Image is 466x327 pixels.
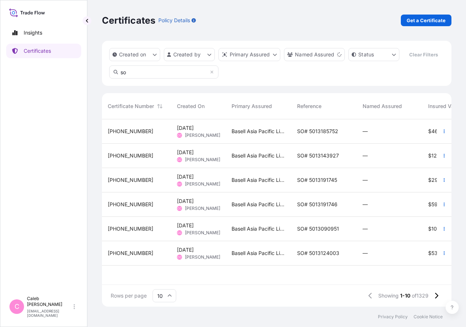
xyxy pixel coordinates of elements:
span: $ [428,226,431,231]
p: Certificates [24,47,51,55]
span: CC [177,180,182,188]
span: 127 [431,153,440,158]
span: [PHONE_NUMBER] [108,152,153,159]
span: Named Assured [363,103,402,110]
span: [DATE] [177,222,194,229]
span: [PHONE_NUMBER] [108,176,153,184]
span: [PERSON_NAME] [185,132,220,138]
span: [PHONE_NUMBER] [108,201,153,208]
span: $ [428,178,431,183]
button: createdOn Filter options [109,48,160,61]
span: — [363,225,368,232]
span: Primary Assured [232,103,272,110]
button: certificateStatus Filter options [348,48,399,61]
span: Basell Asia Pacific Limited [232,152,285,159]
p: Caleb [PERSON_NAME] [27,296,72,307]
span: — [363,152,368,159]
a: Certificates [6,44,81,58]
span: SO# 5013185752 [297,128,338,135]
span: SO# 5013124003 [297,250,339,257]
span: SO# 5013191746 [297,201,337,208]
span: Reference [297,103,321,110]
span: $ [428,153,431,158]
button: cargoOwner Filter options [284,48,345,61]
span: SO# 5013143927 [297,152,339,159]
span: 46 [431,129,438,134]
span: Certificate Number [108,103,154,110]
p: Clear Filters [409,51,438,58]
span: [DATE] [177,124,194,132]
span: 100 [431,226,440,231]
span: Basell Asia Pacific Limited [232,250,285,257]
span: [PERSON_NAME] [185,206,220,211]
a: Cookie Notice [414,314,443,320]
span: [PERSON_NAME] [185,230,220,236]
span: Basell Asia Pacific Limited [232,176,285,184]
p: Created on [119,51,146,58]
span: $ [428,251,431,256]
span: [DATE] [177,198,194,205]
span: [PHONE_NUMBER] [108,128,153,135]
span: [DATE] [177,173,194,180]
p: Insights [24,29,42,36]
p: Certificates [102,15,155,26]
span: — [363,176,368,184]
p: Get a Certificate [407,17,446,24]
span: CC [177,205,182,212]
span: $ [428,129,431,134]
button: createdBy Filter options [164,48,215,61]
span: SO# 5013090951 [297,225,339,232]
span: [PHONE_NUMBER] [108,250,153,257]
span: — [363,128,368,135]
span: — [363,250,368,257]
span: CC [177,156,182,163]
p: Status [358,51,374,58]
span: 53 [431,251,438,256]
button: Clear Filters [403,49,444,60]
span: 1-10 [400,292,410,299]
span: $ [428,202,431,207]
span: C [15,303,19,310]
span: [DATE] [177,246,194,254]
input: Search Certificate or Reference... [109,65,218,79]
span: [PERSON_NAME] [185,254,220,260]
p: Primary Assured [230,51,270,58]
span: of 1329 [412,292,429,299]
a: Insights [6,25,81,40]
span: Created On [177,103,205,110]
span: — [363,201,368,208]
span: Basell Asia Pacific Limited [232,201,285,208]
a: Privacy Policy [378,314,408,320]
span: Basell Asia Pacific Limited [232,225,285,232]
button: distributor Filter options [218,48,280,61]
span: [PERSON_NAME] [185,157,220,163]
span: Rows per page [111,292,147,299]
span: Basell Asia Pacific Limited [232,128,285,135]
a: Get a Certificate [401,15,451,26]
span: 59 [431,202,438,207]
span: 29 [431,178,438,183]
span: Showing [378,292,399,299]
span: CC [177,254,182,261]
span: Insured Value [428,103,461,110]
p: [EMAIL_ADDRESS][DOMAIN_NAME] [27,309,72,318]
span: [PERSON_NAME] [185,181,220,187]
span: CC [177,132,182,139]
button: Sort [155,102,164,111]
p: Policy Details [158,17,190,24]
span: [PHONE_NUMBER] [108,225,153,232]
p: Created by [173,51,201,58]
span: [DATE] [177,149,194,156]
span: CC [177,229,182,236]
p: Named Assured [295,51,334,58]
span: SO# 5013191745 [297,176,337,184]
